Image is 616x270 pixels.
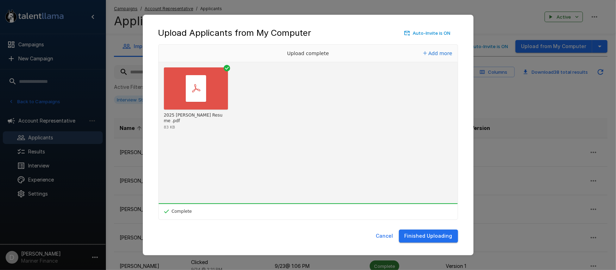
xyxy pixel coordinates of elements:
div: Complete [159,203,193,219]
div: 83 KB [164,125,175,129]
div: Complete [164,209,192,213]
div: Upload complete [255,45,361,62]
button: Cancel [373,230,396,243]
button: Add more files [420,48,455,58]
button: Finished Uploading [399,230,458,243]
div: Uppy Dashboard [158,44,458,220]
span: Add more [428,51,452,56]
button: Auto-Invite is ON [403,28,452,39]
div: Upload Applicants from My Computer [158,27,458,39]
div: 2025 Gracie Resume .pdf [164,113,227,124]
